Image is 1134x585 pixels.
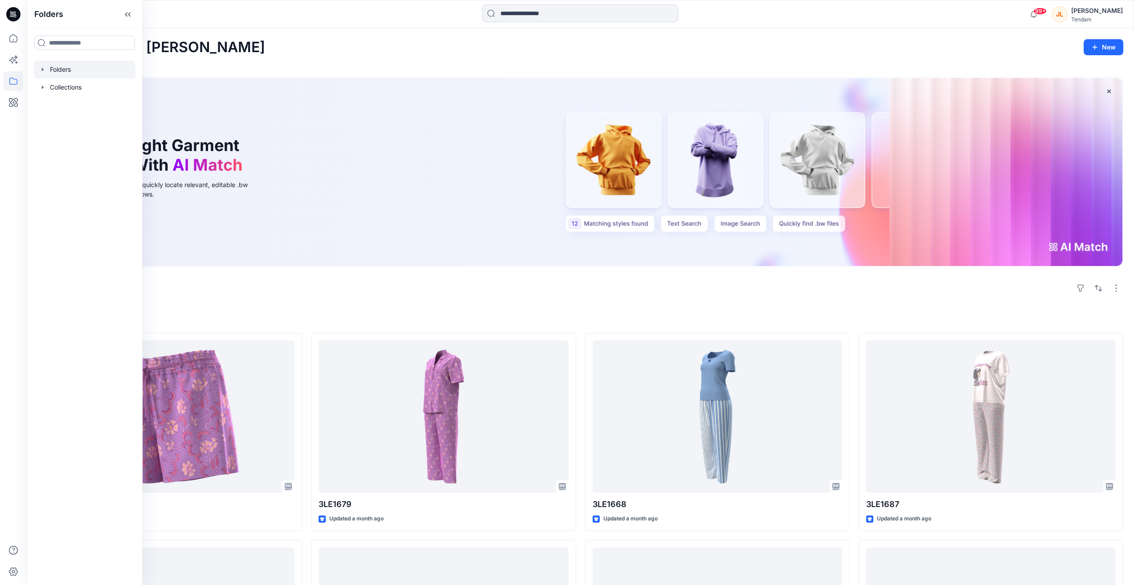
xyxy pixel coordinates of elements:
button: New [1084,39,1123,55]
div: Use text or image search to quickly locate relevant, editable .bw files for faster design workflows. [60,180,260,199]
span: AI Match [172,155,242,175]
a: 3LE1668 [593,340,842,493]
p: 3LE1668 [593,498,842,511]
p: 3LE1687 [866,498,1116,511]
p: Updated a month ago [877,514,931,524]
a: 3LE1677 [45,340,295,493]
span: 99+ [1033,8,1047,15]
div: Tendam [1071,16,1123,23]
a: 3LE1679 [319,340,568,493]
div: JL [1052,6,1068,22]
div: [PERSON_NAME] [1071,5,1123,16]
p: Updated a month ago [329,514,384,524]
a: 3LE1687 [866,340,1116,493]
p: 3LE1679 [319,498,568,511]
h1: Find the Right Garment Instantly With [60,136,247,174]
h2: Welcome back, [PERSON_NAME] [37,39,265,56]
p: Updated a month ago [603,514,658,524]
p: 3LE1677 [45,498,295,511]
h4: Styles [37,313,1123,324]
